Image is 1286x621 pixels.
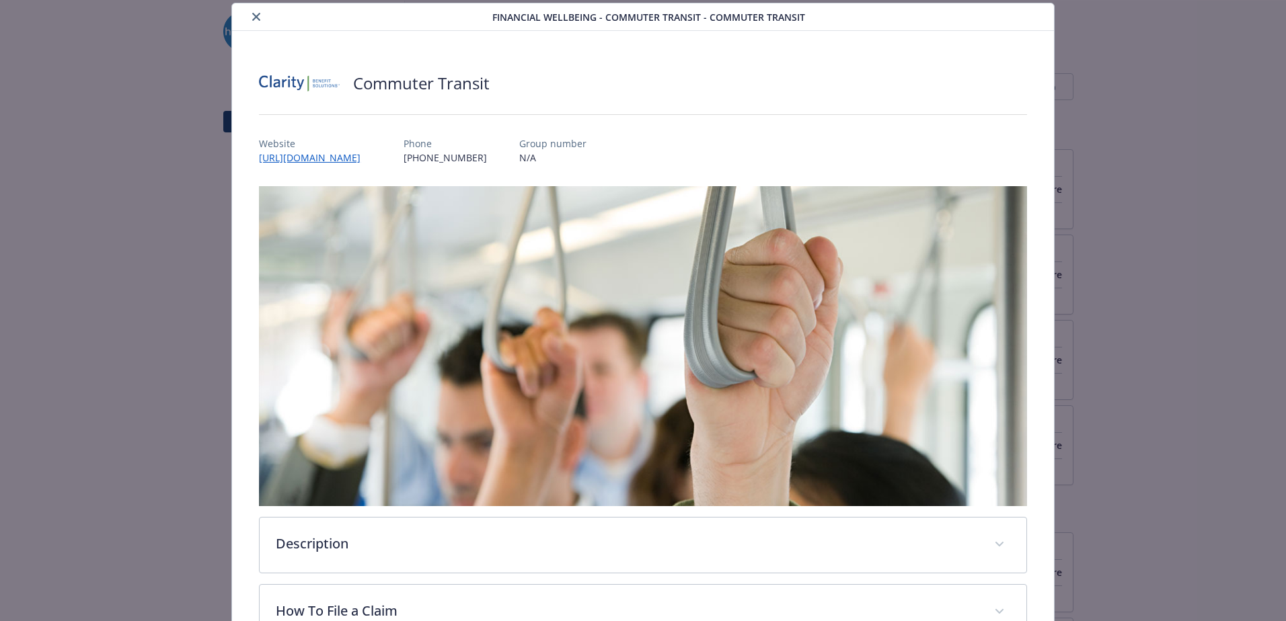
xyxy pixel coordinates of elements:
a: [URL][DOMAIN_NAME] [259,151,371,164]
p: [PHONE_NUMBER] [404,151,487,165]
div: Description [260,517,1026,573]
p: How To File a Claim [276,601,978,621]
span: Financial Wellbeing - Commuter Transit - Commuter Transit [492,10,805,24]
img: banner [259,186,1027,506]
p: Website [259,136,371,151]
p: Group number [519,136,587,151]
p: Description [276,534,978,554]
p: Phone [404,136,487,151]
h2: Commuter Transit [353,72,490,95]
p: N/A [519,151,587,165]
img: Clarity Benefit Solutions [259,63,340,103]
button: close [248,9,264,25]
